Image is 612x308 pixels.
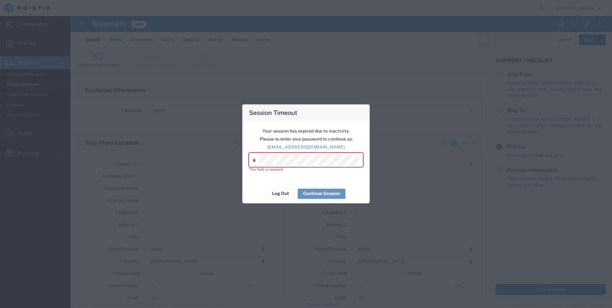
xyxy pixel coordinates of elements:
button: Log Out [267,189,294,199]
p: Please re-enter your password to continue as: [249,136,363,142]
p: Your session has expired due to inactivity. [249,128,363,134]
div: This field is required [249,167,363,173]
p: [EMAIL_ADDRESS][DOMAIN_NAME] [249,144,363,151]
h4: Session Timeout [249,108,297,118]
button: Continue Session [298,189,345,199]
